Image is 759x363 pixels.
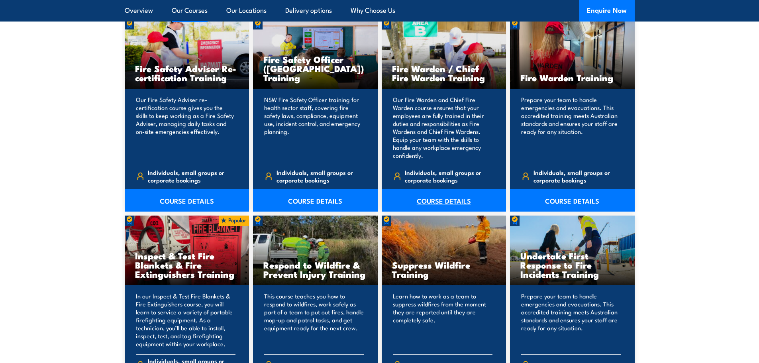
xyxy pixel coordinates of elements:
h3: Undertake First Response to Fire Incidents Training [520,251,624,279]
h3: Fire Safety Adviser Re-certification Training [135,64,239,82]
p: NSW Fire Safety Officer training for health sector staff, covering fire safety laws, compliance, ... [264,96,364,159]
a: COURSE DETAILS [125,189,249,212]
p: Prepare your team to handle emergencies and evacuations. This accredited training meets Australia... [521,292,621,348]
p: Learn how to work as a team to suppress wildfires from the moment they are reported until they ar... [393,292,493,348]
span: Individuals, small groups or corporate bookings [148,169,235,184]
h3: Fire Warden Training [520,73,624,82]
p: Prepare your team to handle emergencies and evacuations. This accredited training meets Australia... [521,96,621,159]
h3: Fire Warden / Chief Fire Warden Training [392,64,496,82]
span: Individuals, small groups or corporate bookings [277,169,364,184]
h3: Inspect & Test Fire Blankets & Fire Extinguishers Training [135,251,239,279]
a: COURSE DETAILS [253,189,378,212]
h3: Respond to Wildfire & Prevent Injury Training [263,260,367,279]
p: In our Inspect & Test Fire Blankets & Fire Extinguishers course, you will learn to service a vari... [136,292,236,348]
span: Individuals, small groups or corporate bookings [533,169,621,184]
p: This course teaches you how to respond to wildfires, work safely as part of a team to put out fir... [264,292,364,348]
span: Individuals, small groups or corporate bookings [405,169,492,184]
a: COURSE DETAILS [510,189,635,212]
p: Our Fire Warden and Chief Fire Warden course ensures that your employees are fully trained in the... [393,96,493,159]
h3: Suppress Wildfire Training [392,260,496,279]
p: Our Fire Safety Adviser re-certification course gives you the skills to keep working as a Fire Sa... [136,96,236,159]
h3: Fire Safety Officer ([GEOGRAPHIC_DATA]) Training [263,55,367,82]
a: COURSE DETAILS [382,189,506,212]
